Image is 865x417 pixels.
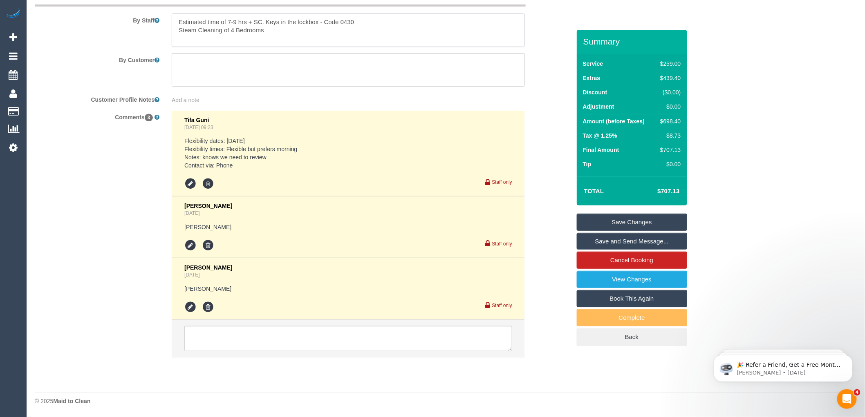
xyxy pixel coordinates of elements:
div: © 2025 [35,397,857,405]
a: [DATE] 09:23 [184,125,213,130]
span: [PERSON_NAME] [184,203,232,209]
div: ($0.00) [657,88,681,96]
span: 4 [854,389,861,396]
a: View Changes [577,271,687,288]
label: Customer Profile Notes [29,93,166,104]
pre: Flexibility dates: [DATE] Flexibility times: Flexible but prefers morning Notes: knows we need to... [184,137,512,169]
a: Back [577,328,687,346]
pre: [PERSON_NAME] [184,223,512,231]
a: Cancel Booking [577,252,687,269]
span: Add a note [172,97,199,103]
strong: Total [584,187,604,194]
label: Comments [29,110,166,121]
div: $707.13 [657,146,681,154]
label: Amount (before Taxes) [583,117,645,125]
span: 3 [145,114,153,121]
div: $0.00 [657,160,681,168]
label: By Staff [29,13,166,25]
label: Tip [583,160,592,168]
div: $439.40 [657,74,681,82]
iframe: Intercom live chat [837,389,857,409]
h3: Summary [583,37,683,46]
span: [PERSON_NAME] [184,264,232,271]
pre: [PERSON_NAME] [184,285,512,293]
label: Service [583,60,603,68]
div: $259.00 [657,60,681,68]
small: Staff only [492,179,512,185]
label: By Customer [29,53,166,64]
h4: $707.13 [633,188,679,195]
a: Save and Send Message... [577,233,687,250]
a: [DATE] [184,210,199,216]
label: Discount [583,88,607,96]
span: Tifa Guni [184,117,209,123]
label: Final Amount [583,146,619,154]
label: Adjustment [583,103,614,111]
a: Save Changes [577,214,687,231]
div: $698.40 [657,117,681,125]
iframe: Intercom notifications message [701,338,865,395]
img: Automaid Logo [5,8,21,20]
a: [DATE] [184,272,199,278]
strong: Maid to Clean [53,398,90,404]
small: Staff only [492,241,512,247]
label: Tax @ 1.25% [583,132,617,140]
div: $0.00 [657,103,681,111]
a: Book This Again [577,290,687,307]
small: Staff only [492,303,512,308]
label: Extras [583,74,601,82]
div: $8.73 [657,132,681,140]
